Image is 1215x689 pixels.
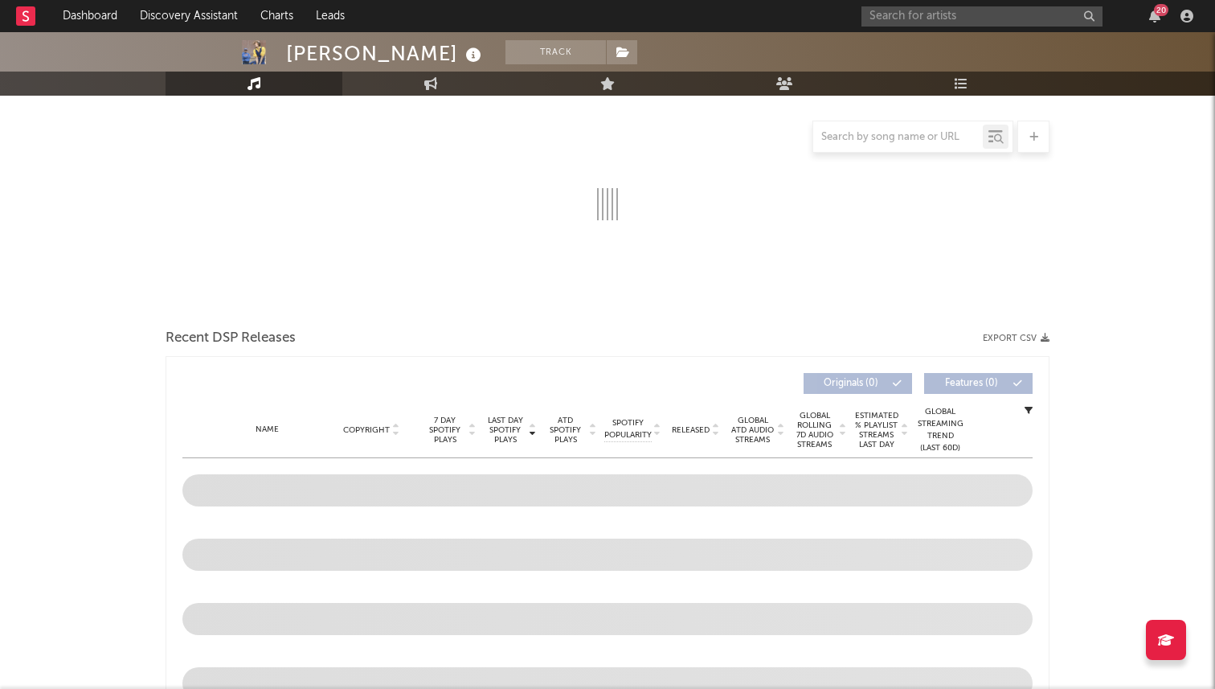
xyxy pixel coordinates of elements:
[983,334,1049,343] button: Export CSV
[604,417,652,441] span: Spotify Popularity
[924,373,1033,394] button: Features(0)
[804,373,912,394] button: Originals(0)
[423,416,466,445] span: 7 Day Spotify Plays
[1154,4,1168,16] div: 20
[730,416,775,445] span: Global ATD Audio Streams
[484,416,526,445] span: Last Day Spotify Plays
[916,406,964,454] div: Global Streaming Trend (Last 60D)
[505,40,606,64] button: Track
[792,411,837,449] span: Global Rolling 7D Audio Streams
[672,425,710,435] span: Released
[814,379,888,388] span: Originals ( 0 )
[286,40,485,67] div: [PERSON_NAME]
[854,411,898,449] span: Estimated % Playlist Streams Last Day
[935,379,1008,388] span: Features ( 0 )
[544,416,587,445] span: ATD Spotify Plays
[166,329,296,348] span: Recent DSP Releases
[343,425,390,435] span: Copyright
[813,131,983,144] input: Search by song name or URL
[861,6,1102,27] input: Search for artists
[215,424,320,436] div: Name
[1149,10,1160,23] button: 20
